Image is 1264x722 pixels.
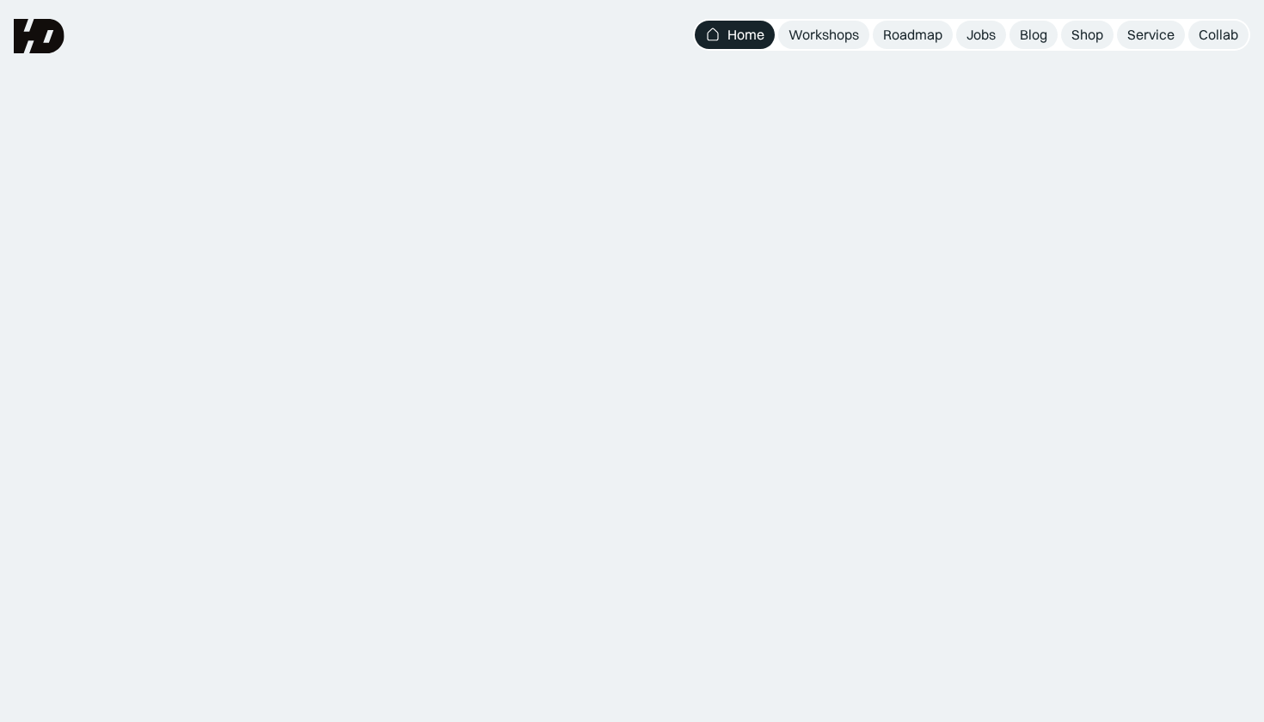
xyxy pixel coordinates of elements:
div: Blog [1020,26,1047,44]
div: Shop [1071,26,1103,44]
a: Blog [1009,21,1058,49]
div: Jobs [966,26,996,44]
div: Home [727,26,764,44]
div: Collab [1199,26,1238,44]
div: Workshops [788,26,859,44]
a: Jobs [956,21,1006,49]
a: Service [1117,21,1185,49]
div: Service [1127,26,1175,44]
a: Home [695,21,775,49]
a: Shop [1061,21,1114,49]
a: Roadmap [873,21,953,49]
div: Roadmap [883,26,942,44]
a: Collab [1188,21,1249,49]
a: Workshops [778,21,869,49]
